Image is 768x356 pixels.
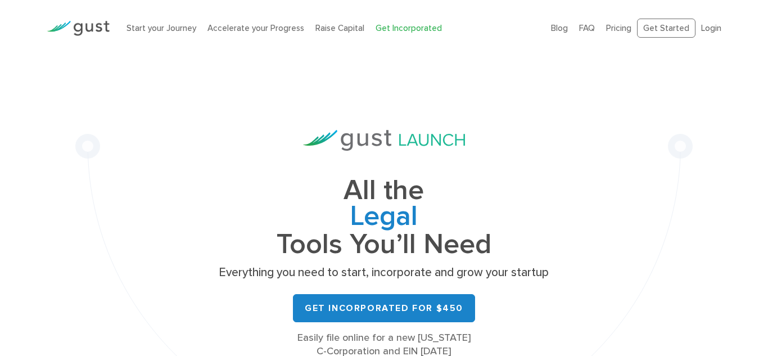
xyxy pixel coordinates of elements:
a: Get Started [637,19,695,38]
a: FAQ [579,23,595,33]
a: Pricing [606,23,631,33]
span: Legal [215,204,553,232]
a: Login [701,23,721,33]
a: Accelerate your Progress [207,23,304,33]
a: Raise Capital [315,23,364,33]
a: Blog [551,23,568,33]
img: Gust Logo [47,21,110,36]
h1: All the Tools You’ll Need [215,178,553,257]
a: Start your Journey [127,23,196,33]
p: Everything you need to start, incorporate and grow your startup [215,265,553,281]
a: Get Incorporated [376,23,442,33]
img: Gust Launch Logo [303,130,465,151]
a: Get Incorporated for $450 [293,294,475,322]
